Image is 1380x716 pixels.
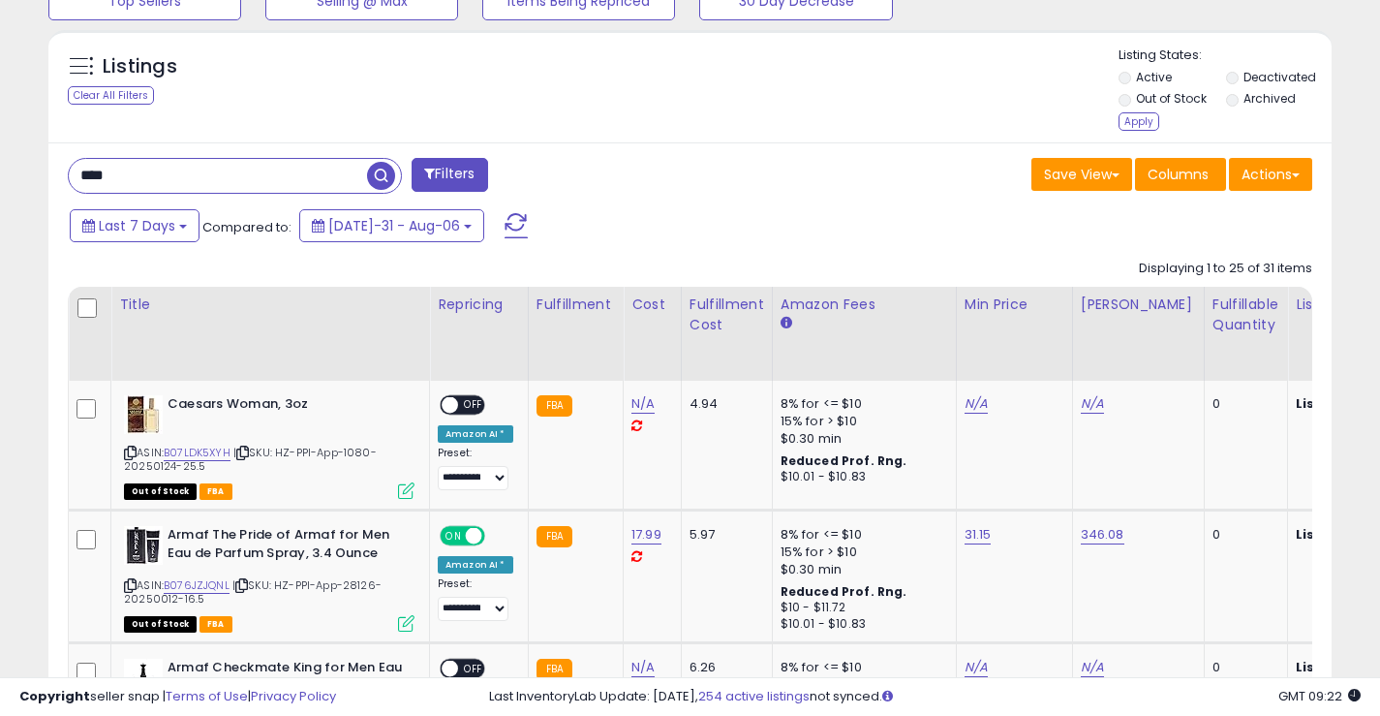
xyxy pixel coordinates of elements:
[1081,525,1124,545] a: 346.08
[124,526,163,565] img: 51IiPCZPX-L._SL40_.jpg
[537,295,615,315] div: Fulfillment
[124,395,414,497] div: ASIN:
[781,413,941,430] div: 15% for > $10
[70,209,199,242] button: Last 7 Days
[1229,158,1312,191] button: Actions
[537,526,572,547] small: FBA
[965,525,992,545] a: 31.15
[124,445,377,474] span: | SKU: HZ-PPI-App-1080-20250124-25.5
[1081,394,1104,414] a: N/A
[781,315,792,332] small: Amazon Fees.
[1119,47,1332,65] p: Listing States:
[489,688,1361,706] div: Last InventoryLab Update: [DATE], not synced.
[1135,158,1226,191] button: Columns
[690,526,757,544] div: 5.97
[438,556,513,574] div: Amazon AI *
[631,525,661,545] a: 17.99
[299,209,484,242] button: [DATE]-31 - Aug-06
[1081,295,1196,315] div: [PERSON_NAME]
[781,583,907,600] b: Reduced Prof. Rng.
[103,53,177,80] h5: Listings
[412,158,487,192] button: Filters
[1119,112,1159,131] div: Apply
[458,397,489,414] span: OFF
[1148,165,1209,184] span: Columns
[781,526,941,544] div: 8% for <= $10
[438,447,513,490] div: Preset:
[781,452,907,469] b: Reduced Prof. Rng.
[99,216,175,235] span: Last 7 Days
[1278,687,1361,705] span: 2025-08-14 09:22 GMT
[781,395,941,413] div: 8% for <= $10
[202,218,291,236] span: Compared to:
[438,295,520,315] div: Repricing
[251,687,336,705] a: Privacy Policy
[168,395,403,419] b: Caesars Woman, 3oz
[781,295,948,315] div: Amazon Fees
[164,577,230,594] a: B076JZJQNL
[781,561,941,578] div: $0.30 min
[631,295,673,315] div: Cost
[19,688,336,706] div: seller snap | |
[1136,69,1172,85] label: Active
[781,600,941,616] div: $10 - $11.72
[781,544,941,561] div: 15% for > $10
[438,577,513,621] div: Preset:
[482,528,513,545] span: OFF
[965,394,988,414] a: N/A
[1212,395,1273,413] div: 0
[19,687,90,705] strong: Copyright
[1212,295,1279,335] div: Fulfillable Quantity
[438,425,513,443] div: Amazon AI *
[164,445,230,461] a: B07LDK5XYH
[698,687,810,705] a: 254 active listings
[1212,526,1273,544] div: 0
[1139,260,1312,278] div: Displaying 1 to 25 of 31 items
[965,658,988,677] a: N/A
[124,526,414,630] div: ASIN:
[442,528,466,545] span: ON
[631,394,655,414] a: N/A
[690,395,757,413] div: 4.94
[631,658,655,677] a: N/A
[1031,158,1132,191] button: Save View
[537,395,572,417] small: FBA
[781,469,941,485] div: $10.01 - $10.83
[199,483,232,500] span: FBA
[199,616,232,633] span: FBA
[68,86,154,105] div: Clear All Filters
[781,616,941,633] div: $10.01 - $10.83
[124,395,163,434] img: 51SxIBeQuYL._SL40_.jpg
[124,577,382,607] span: | SKU: HZ-PPI-App-28126-20250012-16.5
[1243,90,1296,107] label: Archived
[119,295,421,315] div: Title
[124,616,197,633] span: All listings that are currently out of stock and unavailable for purchase on Amazon
[1081,658,1104,677] a: N/A
[1136,90,1207,107] label: Out of Stock
[124,483,197,500] span: All listings that are currently out of stock and unavailable for purchase on Amazon
[166,687,248,705] a: Terms of Use
[328,216,460,235] span: [DATE]-31 - Aug-06
[781,430,941,448] div: $0.30 min
[168,526,403,567] b: Armaf The Pride of Armaf for Men Eau de Parfum Spray, 3.4 Ounce
[1243,69,1316,85] label: Deactivated
[690,295,764,335] div: Fulfillment Cost
[965,295,1064,315] div: Min Price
